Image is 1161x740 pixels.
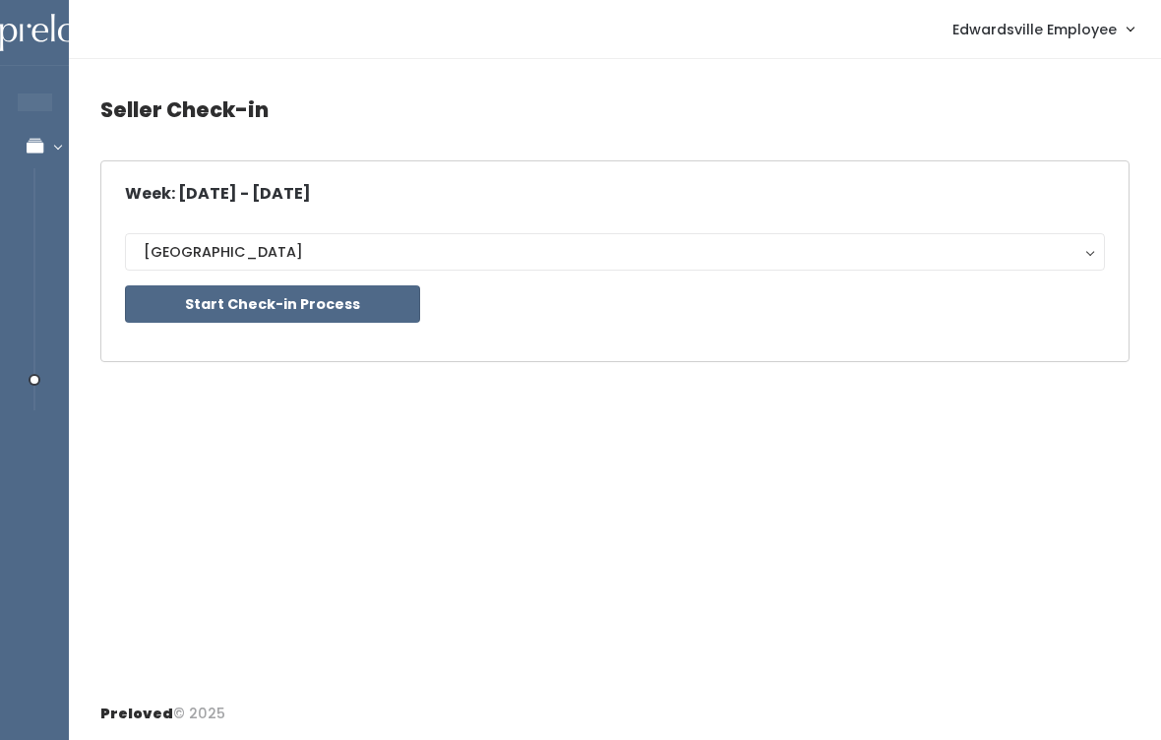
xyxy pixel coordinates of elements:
span: Edwardsville Employee [952,19,1117,40]
a: Edwardsville Employee [933,8,1153,50]
button: [GEOGRAPHIC_DATA] [125,233,1105,271]
div: [GEOGRAPHIC_DATA] [144,241,1086,263]
div: © 2025 [100,688,225,724]
span: Preloved [100,704,173,723]
h4: Seller Check-in [100,83,1130,137]
h5: Week: [DATE] - [DATE] [125,185,311,203]
button: Start Check-in Process [125,285,420,323]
